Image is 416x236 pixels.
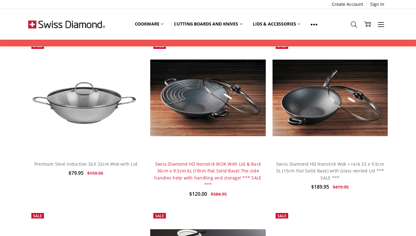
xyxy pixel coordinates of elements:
[28,40,143,155] a: Premium Steel Induction DLX 32cm Wok with Lid
[311,183,329,190] span: $189.95
[248,17,305,31] a: Lids & Accessories
[87,170,103,176] span: $159.95
[150,40,265,155] img: Swiss Diamond HD Nonstick WOK With Lid & Rack 36cm x 9.5cm 6L (18cm Flat Solid Base) The side han...
[333,184,349,190] span: $419.95
[28,59,143,136] img: Premium Steel Induction DLX 32cm Wok with Lid
[28,9,105,40] img: Free Shipping On Every Order
[69,170,84,176] span: $79.95
[154,161,261,187] a: Swiss Diamond HD Nonstick WOK With Lid & Rack 36cm x 9.5cm 6L (18cm Flat Solid Base) The side han...
[277,213,286,218] span: Sale
[34,161,137,167] a: Premium Steel Induction DLX 32cm Wok with Lid
[130,17,169,31] a: Cookware
[189,191,207,197] span: $120.00
[33,213,42,218] span: Sale
[276,161,384,181] a: Swiss Diamond HD Nonstick Wok + rack 32 x 9.5cm 5L (15cm Flat Solid Base) with Glass vented Lid *...
[211,191,227,197] span: $584.95
[155,213,164,218] span: Sale
[305,17,323,31] a: Show All
[169,17,248,31] a: Cutting boards and knives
